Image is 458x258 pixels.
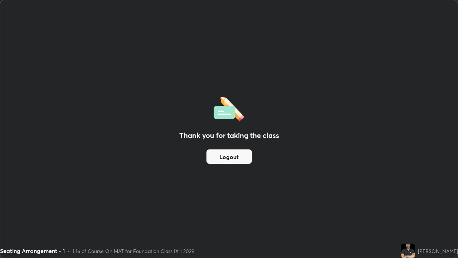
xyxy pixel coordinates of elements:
div: • [68,247,70,255]
img: 0778c31bc5944d8787466f8140092193.jpg [401,244,415,258]
button: Logout [206,149,252,164]
h2: Thank you for taking the class [179,130,279,141]
div: L16 of Course On MAT for Foundation Class IX 1 2029 [73,247,194,255]
img: offlineFeedback.1438e8b3.svg [214,94,244,121]
div: [PERSON_NAME] [418,247,458,255]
